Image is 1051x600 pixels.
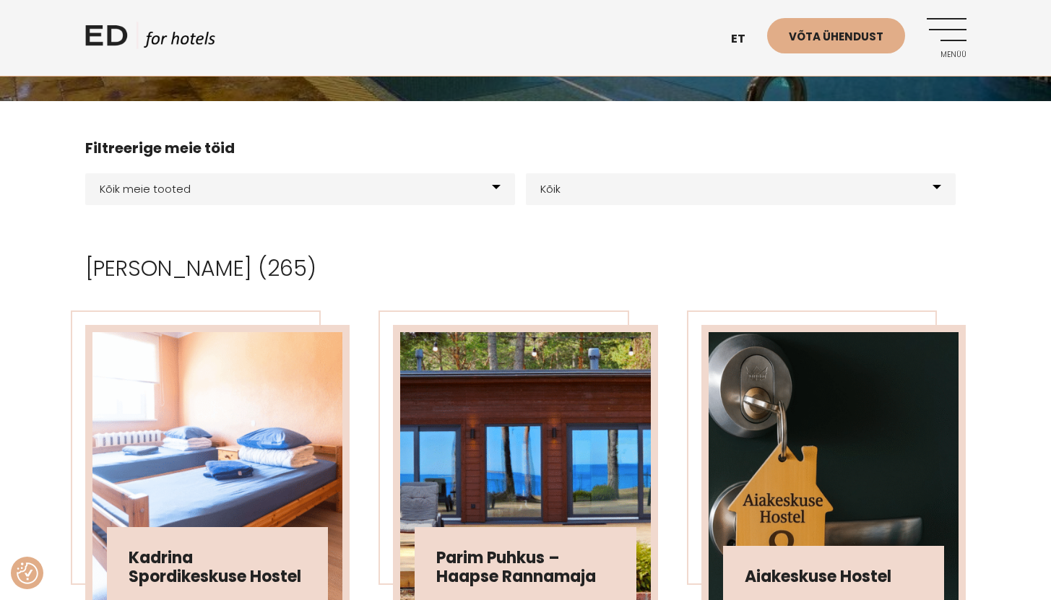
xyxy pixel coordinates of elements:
a: et [724,22,767,57]
img: Revisit consent button [17,562,38,584]
span: Menüü [927,51,966,59]
h3: Kadrina Spordikeskuse Hostel [129,549,307,587]
h2: [PERSON_NAME] (265) [85,256,966,282]
a: Menüü [927,18,966,58]
a: Võta ühendust [767,18,905,53]
h4: Filtreerige meie töid [85,137,966,159]
h3: Parim Puhkus – Haapse Rannamaja [436,549,615,587]
button: Nõusolekueelistused [17,562,38,584]
h3: Aiakeskuse Hostel [745,568,923,586]
a: ED HOTELS [85,22,215,58]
